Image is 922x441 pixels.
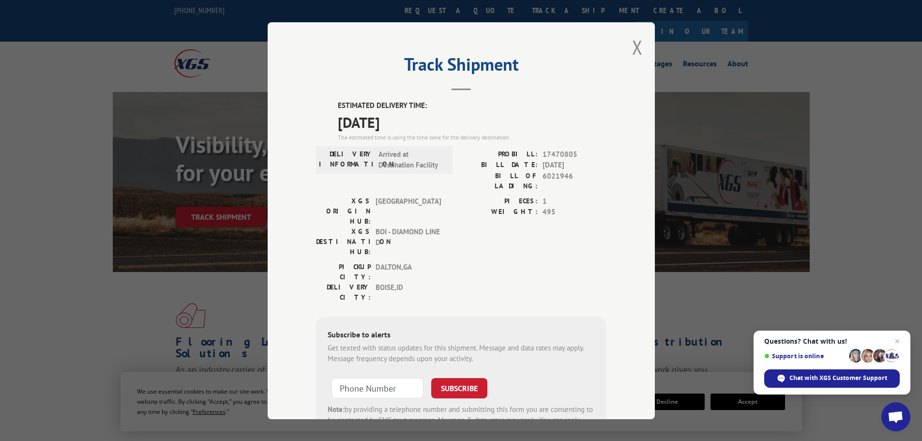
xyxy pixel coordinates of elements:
span: 6021946 [543,170,606,191]
label: PROBILL: [461,149,538,160]
div: Chat with XGS Customer Support [764,369,900,388]
span: Close chat [892,335,903,347]
span: 495 [543,207,606,218]
strong: Note: [328,404,345,413]
span: [DATE] [338,111,606,133]
div: Get texted with status updates for this shipment. Message and data rates may apply. Message frequ... [328,342,595,364]
div: by providing a telephone number and submitting this form you are consenting to be contacted by SM... [328,404,595,437]
h2: Track Shipment [316,58,606,76]
label: DELIVERY CITY: [316,282,371,302]
label: PICKUP CITY: [316,261,371,282]
span: [GEOGRAPHIC_DATA] [376,196,441,226]
span: DALTON , GA [376,261,441,282]
label: ESTIMATED DELIVERY TIME: [338,100,606,111]
label: DELIVERY INFORMATION: [319,149,374,170]
label: BILL DATE: [461,160,538,171]
button: SUBSCRIBE [431,378,487,398]
span: 1 [543,196,606,207]
span: [DATE] [543,160,606,171]
label: XGS ORIGIN HUB: [316,196,371,226]
span: BOI - DIAMOND LINE D [376,226,441,257]
div: The estimated time is using the time zone for the delivery destination. [338,133,606,141]
span: Questions? Chat with us! [764,337,900,345]
label: BILL OF LADING: [461,170,538,191]
span: Support is online [764,352,846,360]
label: PIECES: [461,196,538,207]
input: Phone Number [332,378,423,398]
span: Chat with XGS Customer Support [789,374,887,382]
span: BOISE , ID [376,282,441,302]
span: 17470805 [543,149,606,160]
button: Close modal [632,34,643,60]
div: Open chat [881,402,910,431]
label: XGS DESTINATION HUB: [316,226,371,257]
label: WEIGHT: [461,207,538,218]
span: Arrived at Destination Facility [378,149,444,170]
div: Subscribe to alerts [328,328,595,342]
